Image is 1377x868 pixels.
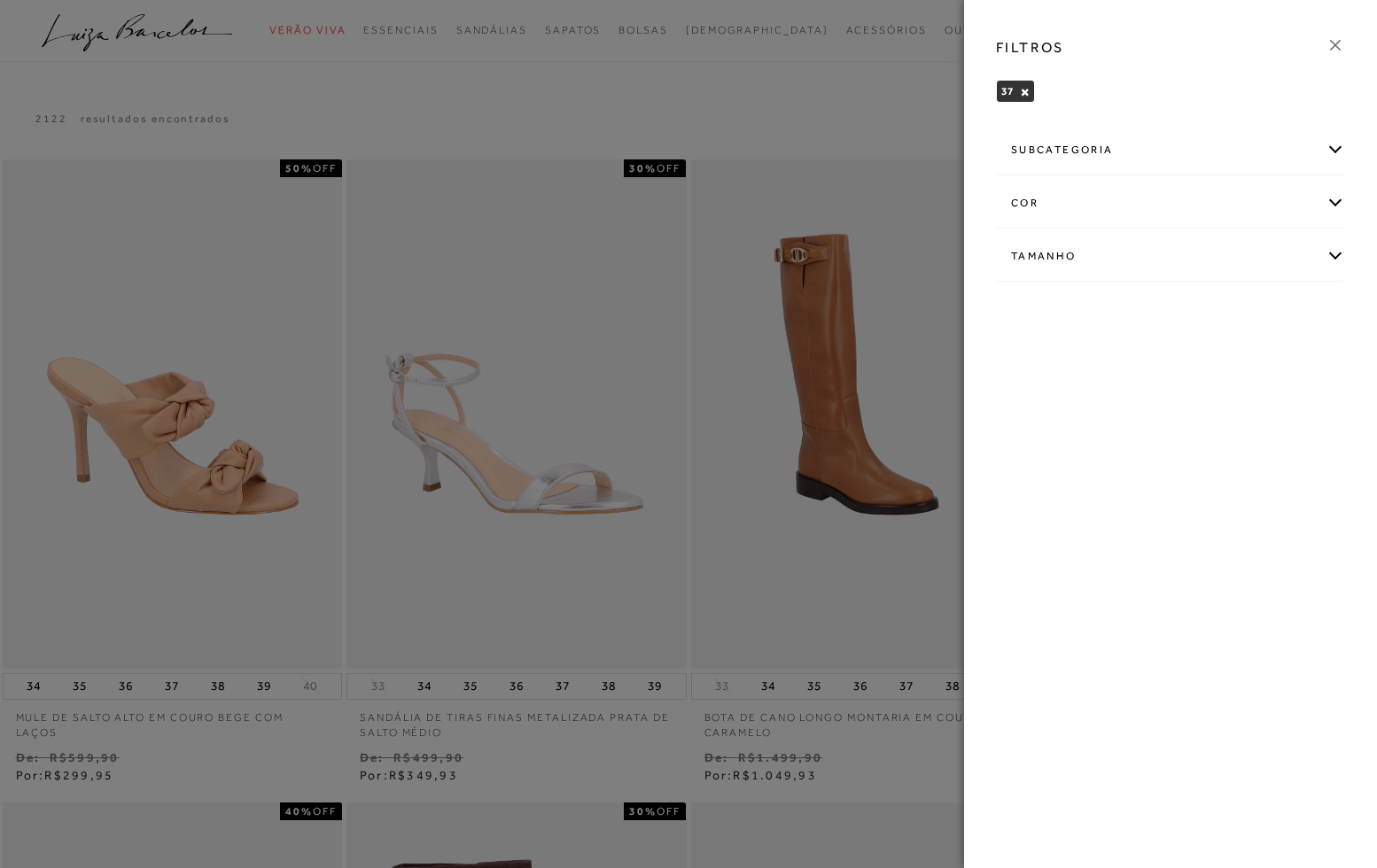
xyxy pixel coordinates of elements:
[1001,85,1014,97] span: 37
[997,180,1344,227] div: cor
[997,127,1344,174] div: subcategoria
[996,37,1064,58] h3: FILTROS
[997,233,1344,280] div: Tamanho
[1020,86,1030,98] button: 37 Close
